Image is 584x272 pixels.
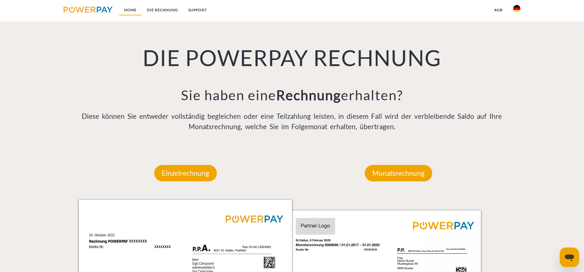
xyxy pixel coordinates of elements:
[64,7,113,13] img: logo-powerpay.svg
[79,111,505,132] p: Diese können Sie entweder vollständig begleichen oder eine Teilzahlung leisten, in diesem Fall wi...
[119,5,142,16] a: Home
[365,165,432,182] p: Monatsrechnung
[513,5,520,12] img: de
[276,87,341,103] b: Rechnung
[79,87,505,104] h3: Sie haben eine erhalten?
[154,165,217,182] p: Einzelrechnung
[142,5,183,16] a: DIE RECHNUNG
[560,248,579,267] iframe: Schaltfläche zum Öffnen des Messaging-Fensters
[79,44,505,71] h1: DIE POWERPAY RECHNUNG
[489,5,508,16] a: agb
[183,5,212,16] a: SUPPORT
